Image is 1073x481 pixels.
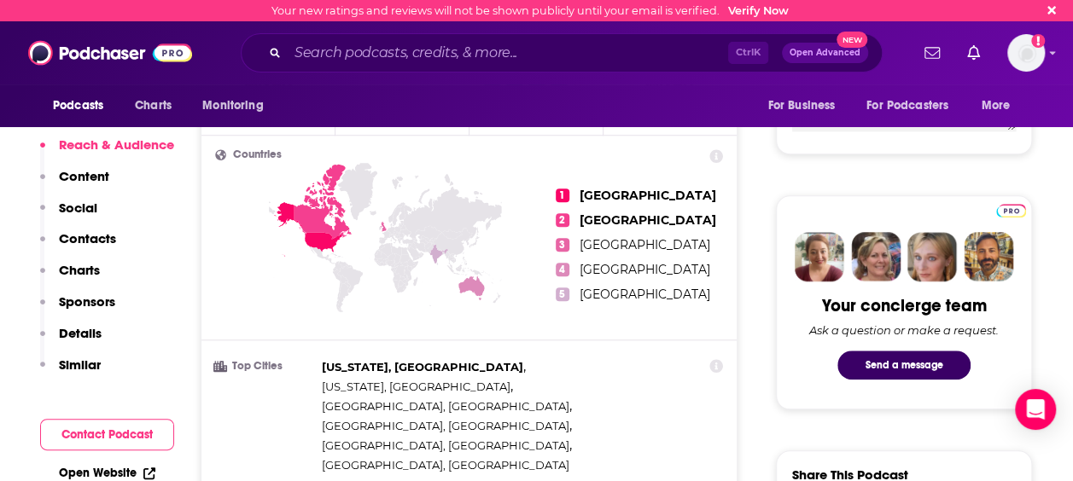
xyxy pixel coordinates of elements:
[322,357,526,377] span: ,
[1007,34,1045,72] span: Logged in as workman-publicity
[728,4,789,17] a: Verify Now
[782,43,868,63] button: Open AdvancedNew
[322,360,523,374] span: [US_STATE], [GEOGRAPHIC_DATA]
[322,419,569,432] span: [GEOGRAPHIC_DATA], [GEOGRAPHIC_DATA]
[1031,34,1045,48] svg: Email not verified
[580,212,716,228] span: [GEOGRAPHIC_DATA]
[556,263,569,276] span: 4
[996,201,1026,217] a: Pro website
[59,200,97,216] p: Social
[241,33,883,72] div: Search podcasts, credits, & more...
[59,262,100,278] p: Charts
[322,380,510,393] span: [US_STATE], [GEOGRAPHIC_DATA]
[790,49,860,57] span: Open Advanced
[59,230,116,246] p: Contacts
[271,4,789,17] div: Your new ratings and reviews will not be shown publicly until your email is verified.
[556,287,569,301] span: 5
[556,238,569,252] span: 3
[580,188,716,203] span: [GEOGRAPHIC_DATA]
[580,262,710,277] span: [GEOGRAPHIC_DATA]
[59,466,155,480] a: Open Website
[970,90,1032,122] button: open menu
[322,397,572,416] span: ,
[288,39,728,67] input: Search podcasts, credits, & more...
[40,293,115,325] button: Sponsors
[322,416,572,436] span: ,
[59,356,101,373] p: Similar
[837,351,971,380] button: Send a message
[1007,34,1045,72] img: User Profile
[40,168,109,200] button: Content
[40,230,116,262] button: Contacts
[755,90,856,122] button: open menu
[40,325,102,356] button: Details
[964,232,1013,281] img: Jon Profile
[580,287,710,302] span: [GEOGRAPHIC_DATA]
[322,438,569,452] span: [GEOGRAPHIC_DATA], [GEOGRAPHIC_DATA]
[918,38,947,67] a: Show notifications dropdown
[40,200,97,231] button: Social
[728,42,768,64] span: Ctrl K
[233,149,282,160] span: Countries
[124,90,182,122] a: Charts
[767,94,835,118] span: For Business
[851,232,901,281] img: Barbara Profile
[809,323,999,337] div: Ask a question or make a request.
[53,94,103,118] span: Podcasts
[322,458,569,472] span: [GEOGRAPHIC_DATA], [GEOGRAPHIC_DATA]
[960,38,987,67] a: Show notifications dropdown
[135,94,172,118] span: Charts
[40,356,101,388] button: Similar
[322,399,569,413] span: [GEOGRAPHIC_DATA], [GEOGRAPHIC_DATA]
[556,213,569,227] span: 2
[1007,34,1045,72] button: Show profile menu
[28,37,192,69] img: Podchaser - Follow, Share and Rate Podcasts
[580,237,710,252] span: [GEOGRAPHIC_DATA]
[322,436,572,455] span: ,
[556,188,569,202] span: 1
[59,168,109,184] p: Content
[855,90,973,122] button: open menu
[41,90,125,122] button: open menu
[59,325,102,341] p: Details
[59,136,174,153] p: Reach & Audience
[866,94,948,118] span: For Podcasters
[190,90,285,122] button: open menu
[202,94,263,118] span: Monitoring
[1015,389,1056,430] div: Open Intercom Messenger
[837,32,867,48] span: New
[822,295,987,316] div: Your concierge team
[322,377,513,397] span: ,
[982,94,1011,118] span: More
[907,232,957,281] img: Jules Profile
[795,232,844,281] img: Sydney Profile
[40,419,174,450] button: Contact Podcast
[40,136,174,168] button: Reach & Audience
[996,204,1026,217] img: Podchaser Pro
[40,262,100,293] button: Charts
[215,361,315,372] h3: Top Cities
[59,293,115,310] p: Sponsors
